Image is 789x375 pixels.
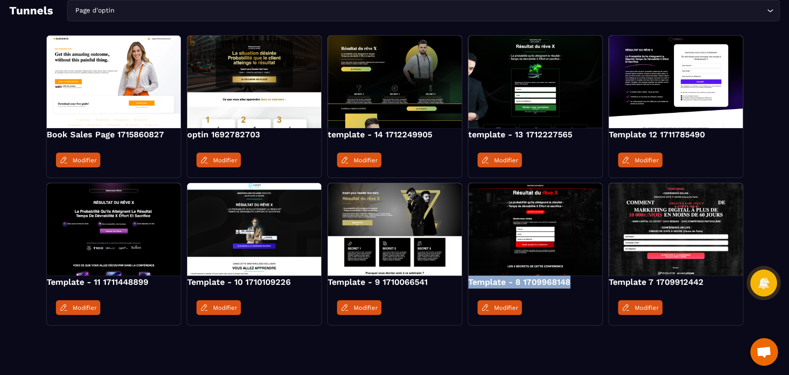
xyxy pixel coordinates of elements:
[328,128,462,141] h4: template - 14 1712249905
[477,153,522,167] a: Modifier
[56,153,100,167] a: Modifier
[187,36,321,128] img: image
[196,153,241,167] a: Modifier
[337,300,381,315] a: Modifier
[213,157,237,164] span: Modifier
[750,338,778,366] div: Mở cuộc trò chuyện
[9,1,53,20] h2: Tunnels
[116,6,765,16] input: Search for option
[609,36,743,128] img: image
[609,183,743,276] img: image
[468,276,602,289] h4: Template - 8 1709968148
[187,183,321,276] img: image
[328,276,462,289] h4: Template - 9 1710066541
[73,157,97,164] span: Modifier
[337,153,381,167] a: Modifier
[187,128,321,141] h4: optin 1692782703
[73,6,116,16] span: Page d'optin
[354,304,378,311] span: Modifier
[354,157,378,164] span: Modifier
[73,304,97,311] span: Modifier
[618,153,662,167] a: Modifier
[609,128,743,141] h4: Template 12 1711785490
[609,276,743,289] h4: Template 7 1709912442
[56,300,100,315] a: Modifier
[47,276,181,289] h4: Template - 11 1711448899
[328,183,462,276] img: image
[494,157,518,164] span: Modifier
[187,276,321,289] h4: Template - 10 1710109226
[477,300,522,315] a: Modifier
[47,36,181,128] img: image
[213,304,237,311] span: Modifier
[47,183,181,276] img: image
[618,300,662,315] a: Modifier
[494,304,518,311] span: Modifier
[635,304,659,311] span: Modifier
[196,300,241,315] a: Modifier
[468,128,602,141] h4: template - 13 1712227565
[47,128,181,141] h4: Book Sales Page 1715860827
[328,36,462,128] img: image
[468,183,602,276] img: image
[635,157,659,164] span: Modifier
[468,36,602,128] img: image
